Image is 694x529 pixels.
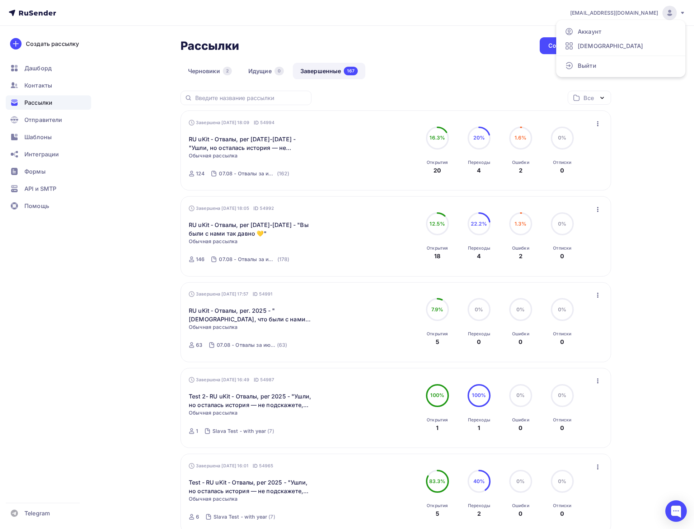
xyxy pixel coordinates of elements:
[560,166,564,175] div: 0
[189,119,275,126] div: Завершена [DATE] 18:09
[429,478,446,484] span: 83.3%
[259,462,273,469] span: 54965
[24,81,52,90] span: Контакты
[553,160,571,165] div: Отписки
[260,119,275,126] span: 54994
[519,424,522,432] div: 0
[553,245,571,251] div: Отписки
[24,184,56,193] span: API и SMTP
[430,221,445,227] span: 12.5%
[578,27,601,36] span: Аккаунт
[26,39,79,48] div: Создать рассылку
[560,424,564,432] div: 0
[24,167,46,176] span: Формы
[24,133,52,141] span: Шаблоны
[558,392,566,398] span: 0%
[436,424,439,432] div: 1
[515,134,527,141] span: 1.6%
[519,252,522,260] div: 2
[189,323,238,331] span: Обычная рассылка
[6,130,91,144] a: Шаблоны
[216,339,288,351] a: 07.08 - Отвалы за июль - Год регистрации 2025 (63)
[519,166,522,175] div: 2
[189,152,238,159] span: Обычная рассылка
[558,478,566,484] span: 0%
[180,39,239,53] h2: Рассылки
[477,252,481,260] div: 4
[344,67,357,75] div: 167
[434,252,440,260] div: 18
[427,245,448,251] div: Открытия
[560,509,564,518] div: 0
[219,256,276,263] div: 07.08 - Отвалы за июль - Год регистрации [DATE]-[DATE]
[277,256,290,263] div: (178)
[6,113,91,127] a: Отправители
[471,221,487,227] span: 22.2%
[472,392,486,398] span: 100%
[583,94,594,102] div: Все
[512,417,529,423] div: Ошибки
[214,513,267,520] div: Slava Test - with year
[24,115,62,124] span: Отправители
[24,64,52,72] span: Дашборд
[578,61,596,70] span: Выйти
[259,291,272,298] span: 54991
[516,478,525,484] span: 0%
[431,306,444,312] span: 7.9%
[468,503,490,509] div: Переходы
[218,168,290,179] a: 07.08 - Отвалы за июль - Год регистрации [DATE]-[DATE] (162)
[427,331,448,337] div: Открытия
[189,478,312,495] a: Test - RU uKit - Отвалы, рег 2025 - "Ушли, но осталась история — не подскажете, что случилось?"
[553,503,571,509] div: Отписки
[553,331,571,337] div: Отписки
[519,509,522,518] div: 0
[578,42,643,50] span: [DEMOGRAPHIC_DATA]
[433,166,441,175] div: 20
[430,392,444,398] span: 100%
[189,238,238,245] span: Обычная рассылка
[468,417,490,423] div: Переходы
[189,462,273,469] div: Завершена [DATE] 16:01
[427,160,448,165] div: Открытия
[477,509,481,518] div: 2
[267,428,274,435] div: (7)
[556,20,685,77] ul: [EMAIL_ADDRESS][DOMAIN_NAME]
[570,6,685,20] a: [EMAIL_ADDRESS][DOMAIN_NAME]
[189,495,238,502] span: Обычная рассылка
[253,205,258,212] span: ID
[570,9,658,16] span: [EMAIL_ADDRESS][DOMAIN_NAME]
[516,392,525,398] span: 0%
[196,170,205,177] div: 124
[223,67,232,75] div: 2
[219,170,275,177] div: 07.08 - Отвалы за июль - Год регистрации [DATE]-[DATE]
[558,306,566,312] span: 0%
[560,252,564,260] div: 0
[560,337,564,346] div: 0
[189,291,272,298] div: Завершена [DATE] 17:57
[568,91,611,105] button: Все
[468,160,490,165] div: Переходы
[189,376,274,383] div: Завершена [DATE] 16:49
[212,425,275,437] a: Slava Test - with year (7)
[180,63,239,79] a: Черновики2
[477,166,481,175] div: 4
[512,331,529,337] div: Ошибки
[427,417,448,423] div: Открытия
[212,428,266,435] div: Slava Test - with year
[515,221,527,227] span: 1.3%
[213,511,276,523] a: Slava Test - with year (7)
[189,205,274,212] div: Завершена [DATE] 18:05
[189,392,312,409] a: Test 2- RU uKit - Отвалы, рег 2025 - "Ушли, но осталась история — не подскажете, что случилось?"
[6,164,91,179] a: Формы
[196,341,202,349] div: 63
[473,134,485,141] span: 20%
[468,331,490,337] div: Переходы
[195,94,307,102] input: Введите название рассылки
[473,478,485,484] span: 40%
[6,95,91,110] a: Рассылки
[548,42,602,50] div: Создать рассылку
[253,291,258,298] span: ID
[218,254,290,265] a: 07.08 - Отвалы за июль - Год регистрации [DATE]-[DATE] (178)
[430,134,445,141] span: 16.3%
[558,221,566,227] span: 0%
